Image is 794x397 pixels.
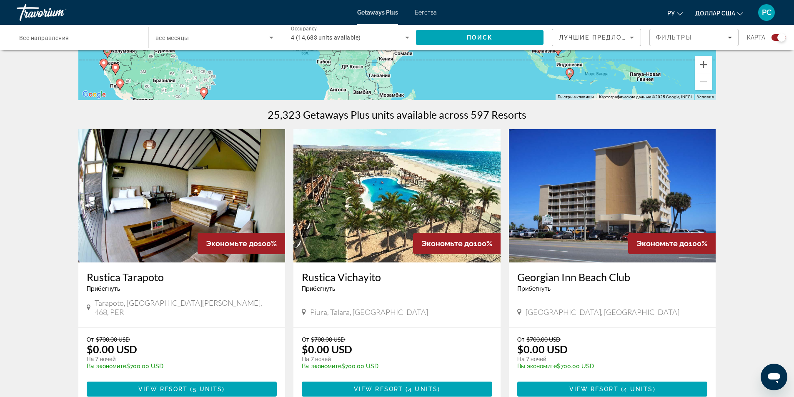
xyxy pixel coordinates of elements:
a: Бегства [415,9,437,16]
mat-select: Sort by [559,32,634,42]
p: На 7 ночей [87,355,269,363]
p: $0.00 USD [87,343,137,355]
p: $700.00 USD [302,363,484,370]
img: Georgian Inn Beach Club [509,129,716,262]
span: Прибегнуть [87,285,120,292]
span: Вы экономите [87,363,126,370]
span: Прибегнуть [302,285,335,292]
a: Rustica Vichayito [302,271,492,283]
span: ( ) [403,386,440,392]
img: Google [80,89,108,100]
span: Лучшие предложения [559,34,648,41]
span: Piura, Talara, [GEOGRAPHIC_DATA] [310,307,428,317]
div: 100% [198,233,285,254]
a: Rustica Tarapoto [87,271,277,283]
button: Изменить валюту [695,7,743,19]
p: $0.00 USD [517,343,568,355]
p: $0.00 USD [302,343,352,355]
span: Поиск [467,34,493,41]
span: ( ) [188,386,225,392]
button: Filters [649,29,739,46]
span: Вы экономите [302,363,341,370]
span: View Resort [569,386,619,392]
img: Rustica Vichayito [293,129,501,262]
span: Прибегнуть [517,285,551,292]
span: Картографические данные ©2025 Google, INEGI [599,95,692,99]
span: Вы экономите [517,363,557,370]
span: От [517,336,524,343]
span: От [87,336,94,343]
p: $700.00 USD [87,363,269,370]
span: Экономьте до [421,239,473,248]
button: Меню пользователя [756,4,777,21]
span: Tarapoto, [GEOGRAPHIC_DATA][PERSON_NAME], 468, PER [95,298,277,317]
p: На 7 ночей [517,355,699,363]
a: Открыть эту область в Google Картах (в новом окне) [80,89,108,100]
font: РС [762,8,771,17]
span: Occupancy [291,26,317,32]
button: View Resort(5 units) [87,382,277,397]
button: Уменьшить [695,73,712,90]
span: View Resort [138,386,188,392]
span: ( ) [619,386,656,392]
button: Быстрые клавиши [558,94,594,100]
p: $700.00 USD [517,363,699,370]
span: 4 units [408,386,438,392]
span: Экономьте до [636,239,689,248]
button: View Resort(4 units) [302,382,492,397]
a: Getaways Plus [357,9,398,16]
span: карта [747,32,765,43]
div: 100% [628,233,716,254]
span: От [302,336,309,343]
div: 100% [413,233,501,254]
button: Увеличить [695,56,712,73]
span: View Resort [354,386,403,392]
button: Изменить язык [667,7,683,19]
a: Травориум [17,2,100,23]
span: 4 units [624,386,653,392]
button: View Resort(4 units) [517,382,708,397]
span: $700.00 USD [311,336,345,343]
h1: 25,323 Getaways Plus units available across 597 Resorts [268,108,526,121]
a: Georgian Inn Beach Club [517,271,708,283]
span: 5 units [193,386,223,392]
font: ру [667,10,675,17]
span: Фильтры [656,34,692,41]
font: доллар США [695,10,735,17]
span: все месяцы [155,35,189,41]
span: $700.00 USD [526,336,561,343]
span: 4 (14,683 units available) [291,34,361,41]
input: Select destination [19,33,138,43]
a: Условия (ссылка откроется в новой вкладке) [697,95,714,99]
span: Все направления [19,35,69,41]
span: [GEOGRAPHIC_DATA], [GEOGRAPHIC_DATA] [526,307,679,317]
span: Экономьте до [206,239,258,248]
span: $700.00 USD [96,336,130,343]
iframe: Кнопка запуска окна обмена сообщениями [761,364,787,390]
p: На 7 ночей [302,355,484,363]
button: Search [416,30,544,45]
img: Rustica Tarapoto [78,129,286,262]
